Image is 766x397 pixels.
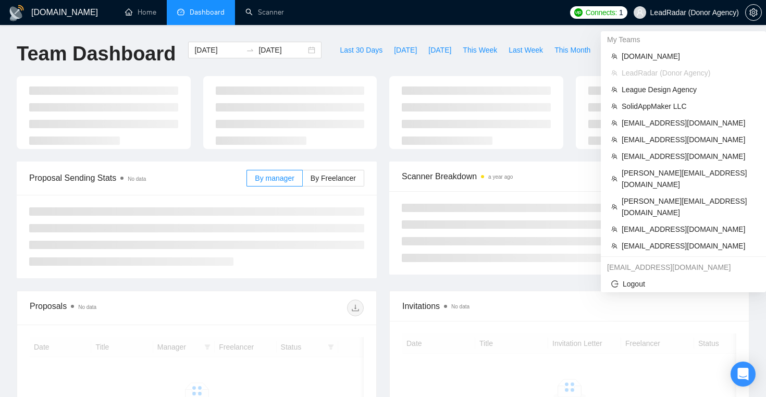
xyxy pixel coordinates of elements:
[246,46,254,54] span: to
[311,174,356,182] span: By Freelancer
[29,171,246,184] span: Proposal Sending Stats
[402,300,736,313] span: Invitations
[428,44,451,56] span: [DATE]
[586,7,617,18] span: Connects:
[554,44,590,56] span: This Month
[611,137,617,143] span: team
[334,42,388,58] button: Last 30 Days
[8,5,25,21] img: logo
[255,174,294,182] span: By manager
[177,8,184,16] span: dashboard
[611,103,617,109] span: team
[423,42,457,58] button: [DATE]
[17,42,176,66] h1: Team Dashboard
[611,176,617,182] span: team
[622,240,756,252] span: [EMAIL_ADDRESS][DOMAIN_NAME]
[402,170,737,183] span: Scanner Breakdown
[601,31,766,48] div: My Teams
[622,67,756,79] span: LeadRadar (Donor Agency)
[745,4,762,21] button: setting
[611,226,617,232] span: team
[245,8,284,17] a: searchScanner
[601,259,766,276] div: sviatoslav@gigradar.io
[622,51,756,62] span: [DOMAIN_NAME]
[190,8,225,17] span: Dashboard
[611,86,617,93] span: team
[611,278,756,290] span: Logout
[611,53,617,59] span: team
[622,167,756,190] span: [PERSON_NAME][EMAIL_ADDRESS][DOMAIN_NAME]
[611,120,617,126] span: team
[622,101,756,112] span: SolidAppMaker LLC
[463,44,497,56] span: This Week
[388,42,423,58] button: [DATE]
[611,204,617,210] span: team
[340,44,382,56] span: Last 30 Days
[549,42,596,58] button: This Month
[125,8,156,17] a: homeHome
[745,8,762,17] a: setting
[246,46,254,54] span: swap-right
[30,300,197,316] div: Proposals
[622,134,756,145] span: [EMAIL_ADDRESS][DOMAIN_NAME]
[451,304,470,309] span: No data
[611,280,619,288] span: logout
[611,70,617,76] span: team
[622,151,756,162] span: [EMAIL_ADDRESS][DOMAIN_NAME]
[611,243,617,249] span: team
[574,8,583,17] img: upwork-logo.png
[258,44,306,56] input: End date
[619,7,623,18] span: 1
[622,224,756,235] span: [EMAIL_ADDRESS][DOMAIN_NAME]
[611,153,617,159] span: team
[636,9,644,16] span: user
[622,84,756,95] span: League Design Agency
[128,176,146,182] span: No data
[457,42,503,58] button: This Week
[596,42,644,58] button: Last Month
[78,304,96,310] span: No data
[622,195,756,218] span: [PERSON_NAME][EMAIL_ADDRESS][DOMAIN_NAME]
[488,174,513,180] time: a year ago
[622,117,756,129] span: [EMAIL_ADDRESS][DOMAIN_NAME]
[731,362,756,387] div: Open Intercom Messenger
[394,44,417,56] span: [DATE]
[509,44,543,56] span: Last Week
[503,42,549,58] button: Last Week
[194,44,242,56] input: Start date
